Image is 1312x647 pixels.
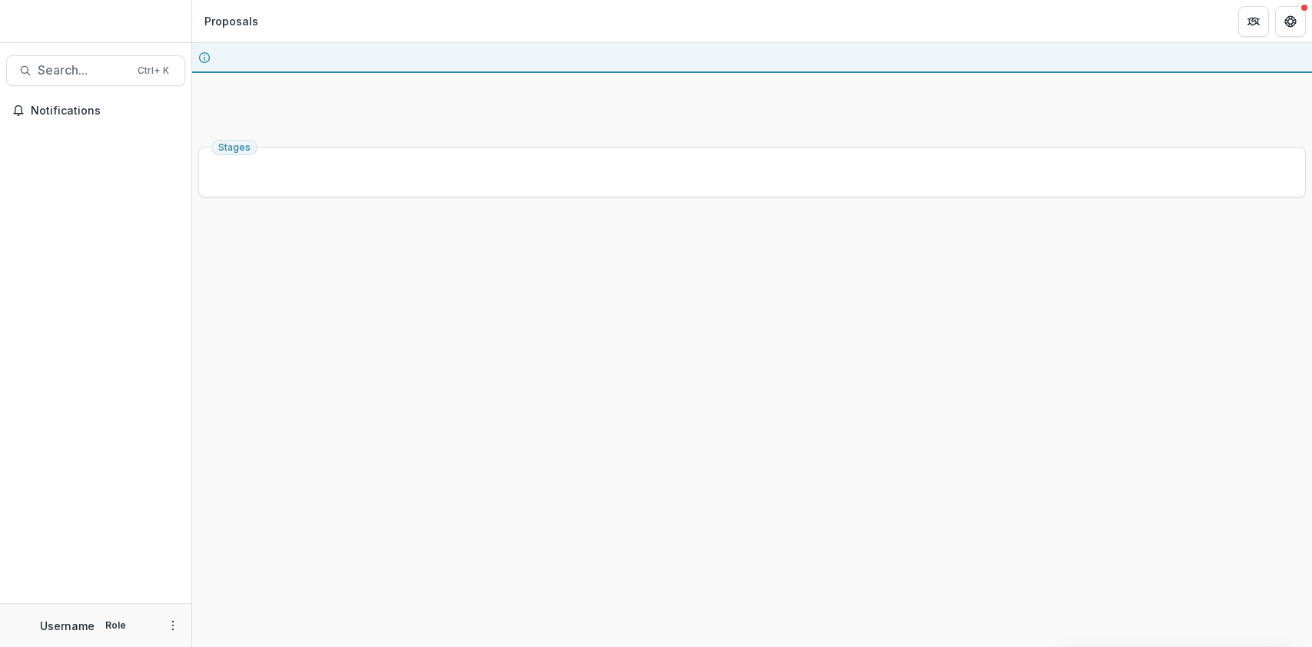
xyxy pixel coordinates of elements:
button: Get Help [1275,6,1306,37]
button: Search... [6,55,185,86]
button: Partners [1238,6,1269,37]
nav: breadcrumb [198,10,264,32]
span: Notifications [31,105,179,118]
div: Ctrl + K [135,62,172,79]
button: More [164,616,182,635]
button: Notifications [6,98,185,123]
div: Proposals [204,13,258,29]
p: Role [101,619,131,632]
span: Search... [38,63,128,78]
span: Stages [218,142,251,153]
p: Username [40,618,95,634]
